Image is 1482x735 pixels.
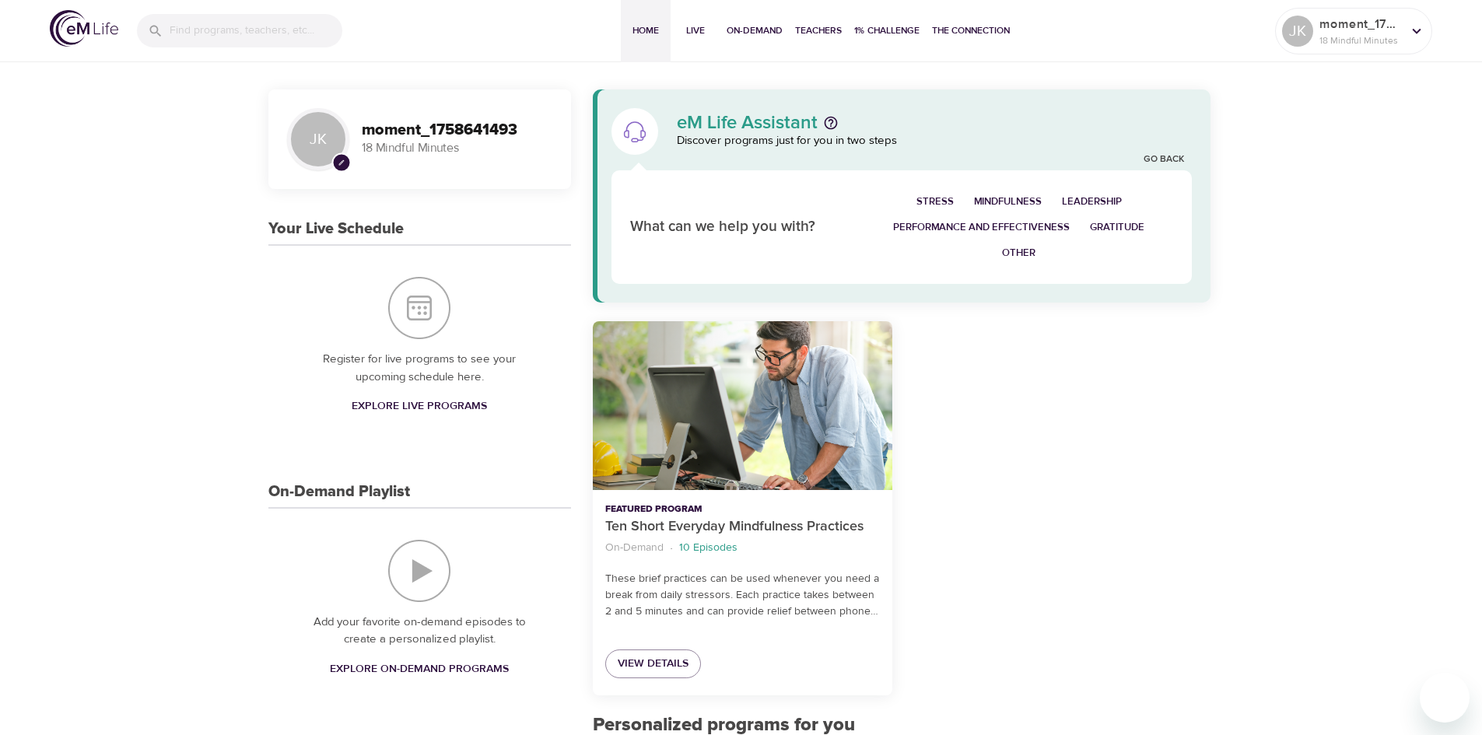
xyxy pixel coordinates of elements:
p: What can we help you with? [630,216,846,239]
button: Stress [906,189,964,215]
img: Your Live Schedule [388,277,450,339]
span: Stress [916,193,954,211]
nav: breadcrumb [605,537,880,558]
p: 10 Episodes [679,540,737,556]
button: Gratitude [1080,215,1154,240]
span: Teachers [795,23,842,39]
span: Mindfulness [974,193,1042,211]
input: Find programs, teachers, etc... [170,14,342,47]
p: 18 Mindful Minutes [1319,33,1402,47]
span: 1% Challenge [854,23,920,39]
span: Other [1002,244,1035,262]
h3: moment_1758641493 [362,121,552,139]
span: Explore On-Demand Programs [330,660,509,679]
button: Leadership [1052,189,1132,215]
span: Performance and Effectiveness [893,219,1070,236]
img: logo [50,10,118,47]
span: Gratitude [1090,219,1144,236]
p: eM Life Assistant [677,114,818,132]
h3: On-Demand Playlist [268,483,410,501]
span: Leadership [1062,193,1122,211]
a: View Details [605,649,701,678]
span: The Connection [932,23,1010,39]
span: View Details [618,654,688,674]
img: On-Demand Playlist [388,540,450,602]
a: Explore On-Demand Programs [324,655,515,684]
li: · [670,537,673,558]
button: Performance and Effectiveness [883,215,1080,240]
h3: Your Live Schedule [268,220,404,238]
p: Register for live programs to see your upcoming schedule here. [300,351,540,386]
iframe: Button to launch messaging window [1420,673,1470,723]
span: Live [677,23,714,39]
p: Add your favorite on-demand episodes to create a personalized playlist. [300,614,540,649]
button: Other [992,240,1046,266]
button: Mindfulness [964,189,1052,215]
p: On-Demand [605,540,664,556]
img: eM Life Assistant [622,119,647,144]
div: JK [1282,16,1313,47]
p: moment_1758641493 [1319,15,1402,33]
p: Ten Short Everyday Mindfulness Practices [605,516,880,537]
span: On-Demand [727,23,783,39]
p: 18 Mindful Minutes [362,139,552,157]
p: Discover programs just for you in two steps [677,132,1193,150]
p: These brief practices can be used whenever you need a break from daily stressors. Each practice t... [605,571,880,620]
a: Explore Live Programs [345,392,493,421]
span: Home [627,23,664,39]
div: JK [287,108,349,170]
a: Go Back [1144,153,1184,166]
p: Featured Program [605,502,880,516]
button: Ten Short Everyday Mindfulness Practices [593,321,892,490]
span: Explore Live Programs [352,397,487,416]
